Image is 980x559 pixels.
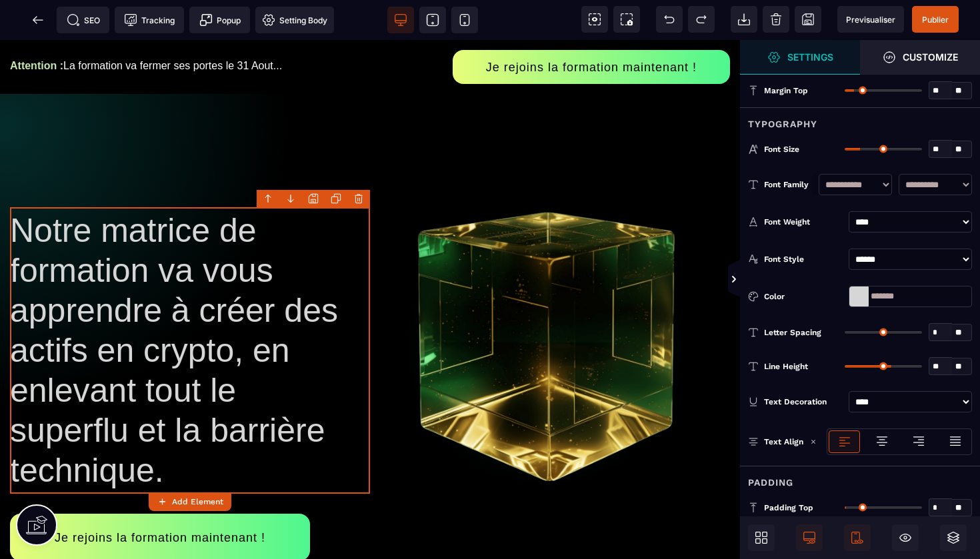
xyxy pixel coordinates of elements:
span: Attention : [10,20,63,31]
p: Text Align [748,435,803,448]
span: Mobile Only [844,524,871,551]
span: Letter Spacing [764,327,821,338]
span: Preview [837,6,904,33]
button: Je rejoins la formation maintenant ! [10,474,310,521]
span: Previsualiser [846,15,895,25]
span: Setting Body [262,13,327,27]
div: Font Family [764,178,812,191]
span: SEO [67,13,100,27]
span: Publier [922,15,949,25]
button: Add Element [149,492,231,511]
span: Hide/Show Block [892,524,919,551]
span: Margin Top [764,85,808,96]
strong: Add Element [172,497,223,506]
img: 58ea2dc77b4ac24cb060f214351710eb_Cube.png [400,147,700,447]
span: Popup [199,13,241,27]
span: Padding Top [764,502,813,513]
div: Typography [740,107,980,132]
span: Line Height [764,361,808,372]
span: Open Blocks [748,524,775,551]
text: La formation va fermer ses portes le 31 Aout... [10,17,453,35]
button: Je rejoins la formation maintenant ! [453,10,730,44]
span: Desktop Only [796,524,823,551]
div: Font Style [764,253,843,266]
text: Notre matrice de formation va vous apprendre à créer des actifs en crypto, en enlevant tout le su... [10,167,370,454]
span: Screenshot [613,6,640,33]
div: Padding [740,466,980,490]
strong: Settings [787,52,833,62]
span: View components [581,6,608,33]
span: Open Layers [940,524,967,551]
span: Tracking [124,13,175,27]
div: Text Decoration [764,395,843,408]
span: Settings [740,40,860,75]
span: Open Style Manager [860,40,980,75]
strong: Customize [903,52,958,62]
img: loading [810,438,817,445]
span: Font Size [764,144,799,155]
div: Font Weight [764,215,843,229]
div: Color [764,290,843,303]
